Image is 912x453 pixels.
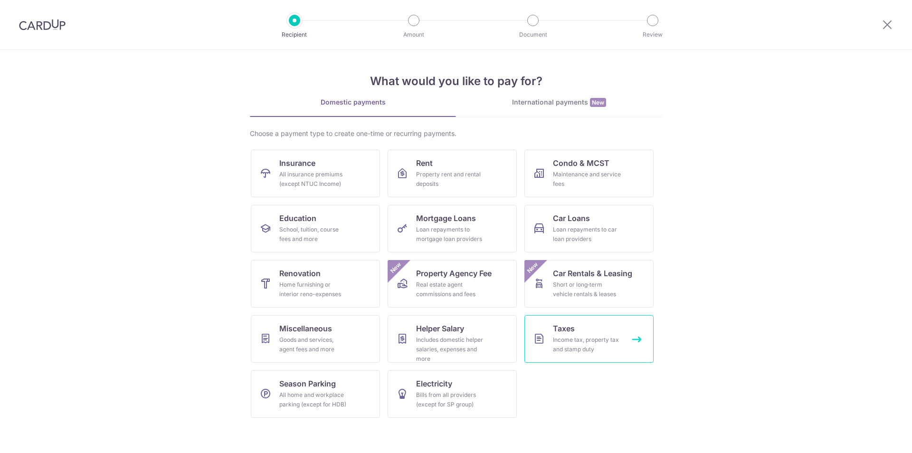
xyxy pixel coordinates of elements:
[279,378,336,389] span: Season Parking
[388,150,517,197] a: RentProperty rent and rental deposits
[553,157,609,169] span: Condo & MCST
[553,212,590,224] span: Car Loans
[388,315,517,363] a: Helper SalaryIncludes domestic helper salaries, expenses and more
[251,260,380,308] a: RenovationHome furnishing or interior reno-expenses
[590,98,606,107] span: New
[524,205,654,252] a: Car LoansLoan repayments to car loan providers
[416,268,492,279] span: Property Agency Fee
[279,335,348,354] div: Goods and services, agent fees and more
[553,225,621,244] div: Loan repayments to car loan providers
[279,157,315,169] span: Insurance
[279,268,321,279] span: Renovation
[251,370,380,418] a: Season ParkingAll home and workplace parking (except for HDB)
[416,212,476,224] span: Mortgage Loans
[279,323,332,334] span: Miscellaneous
[416,323,464,334] span: Helper Salary
[456,97,662,107] div: International payments
[388,260,404,276] span: New
[19,19,66,30] img: CardUp
[388,370,517,418] a: ElectricityBills from all providers (except for SP group)
[251,205,380,252] a: EducationSchool, tuition, course fees and more
[250,97,456,107] div: Domestic payments
[250,73,662,90] h4: What would you like to pay for?
[251,315,380,363] a: MiscellaneousGoods and services, agent fees and more
[617,30,688,39] p: Review
[251,150,380,197] a: InsuranceAll insurance premiums (except NTUC Income)
[279,390,348,409] div: All home and workplace parking (except for HDB)
[250,129,662,138] div: Choose a payment type to create one-time or recurring payments.
[279,280,348,299] div: Home furnishing or interior reno-expenses
[259,30,330,39] p: Recipient
[279,212,316,224] span: Education
[553,335,621,354] div: Income tax, property tax and stamp duty
[416,170,484,189] div: Property rent and rental deposits
[525,260,541,276] span: New
[416,390,484,409] div: Bills from all providers (except for SP group)
[553,170,621,189] div: Maintenance and service fees
[388,205,517,252] a: Mortgage LoansLoan repayments to mortgage loan providers
[553,280,621,299] div: Short or long‑term vehicle rentals & leases
[416,225,484,244] div: Loan repayments to mortgage loan providers
[388,260,517,308] a: Property Agency FeeReal estate agent commissions and feesNew
[379,30,449,39] p: Amount
[279,225,348,244] div: School, tuition, course fees and more
[416,280,484,299] div: Real estate agent commissions and fees
[553,323,575,334] span: Taxes
[416,335,484,364] div: Includes domestic helper salaries, expenses and more
[524,150,654,197] a: Condo & MCSTMaintenance and service fees
[524,260,654,308] a: Car Rentals & LeasingShort or long‑term vehicle rentals & leasesNew
[498,30,568,39] p: Document
[524,315,654,363] a: TaxesIncome tax, property tax and stamp duty
[279,170,348,189] div: All insurance premiums (except NTUC Income)
[416,378,452,389] span: Electricity
[416,157,433,169] span: Rent
[553,268,632,279] span: Car Rentals & Leasing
